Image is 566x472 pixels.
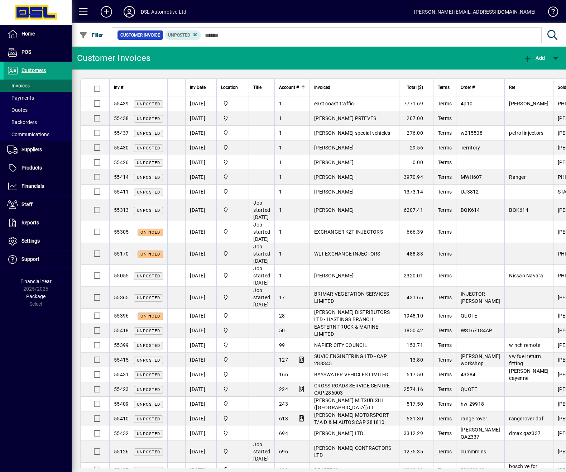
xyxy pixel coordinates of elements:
[461,416,487,421] span: range rover
[438,251,452,257] span: Terms
[185,155,216,170] td: [DATE]
[314,84,395,91] div: Invoiced
[4,177,72,195] a: Financials
[21,165,42,171] span: Products
[438,189,452,195] span: Terms
[279,130,282,136] span: 1
[399,287,433,309] td: 431.65
[185,309,216,323] td: [DATE]
[137,146,160,151] span: Unposted
[438,207,452,213] span: Terms
[279,189,282,195] span: 1
[114,101,129,106] span: 55439
[21,201,33,207] span: Staff
[509,368,548,381] span: [PERSON_NAME] cayenne
[114,130,129,136] span: 55437
[509,207,528,213] span: BQK614
[4,80,72,92] a: Invoices
[509,273,543,278] span: Nissan Navara
[114,251,129,257] span: 55170
[4,141,72,159] a: Suppliers
[438,416,452,421] span: Terms
[21,220,39,225] span: Reports
[137,208,160,213] span: Unposted
[77,29,105,42] button: Filter
[185,96,216,111] td: [DATE]
[137,417,160,421] span: Unposted
[461,84,500,91] div: Order #
[185,397,216,411] td: [DATE]
[438,313,452,319] span: Terms
[314,101,354,106] span: east coast traffic
[314,159,354,165] span: [PERSON_NAME]
[221,129,244,137] span: Central
[399,155,433,170] td: 0.00
[399,126,433,140] td: 276.00
[438,229,452,235] span: Terms
[21,147,42,152] span: Suppliers
[399,185,433,199] td: 1373.14
[114,328,129,333] span: 55418
[114,189,129,195] span: 55411
[438,130,452,136] span: Terms
[279,342,285,348] span: 99
[438,273,452,278] span: Terms
[279,174,282,180] span: 1
[461,101,473,106] span: 4p10
[137,161,160,165] span: Unposted
[118,5,141,18] button: Profile
[95,5,118,18] button: Add
[399,338,433,353] td: 153.71
[279,251,282,257] span: 1
[114,174,129,180] span: 55414
[279,386,288,392] span: 224
[221,84,244,91] div: Location
[221,415,244,423] span: Central
[221,356,244,364] span: Central
[279,357,288,363] span: 127
[221,371,244,378] span: Central
[185,185,216,199] td: [DATE]
[279,449,288,454] span: 696
[461,130,483,136] span: w215508
[314,115,376,121] span: [PERSON_NAME] PRTEVES
[185,353,216,367] td: [DATE]
[4,159,72,177] a: Products
[114,430,129,436] span: 55432
[438,342,452,348] span: Terms
[185,199,216,221] td: [DATE]
[7,83,30,89] span: Invoices
[461,189,479,195] span: UJ3812
[26,294,45,299] span: Package
[168,33,190,38] span: Unposted
[438,295,452,300] span: Terms
[461,291,500,304] span: INJECTOR [PERSON_NAME]
[185,382,216,397] td: [DATE]
[114,207,129,213] span: 55313
[438,357,452,363] span: Terms
[4,43,72,61] a: POS
[120,32,160,39] span: Customer Invoice
[221,206,244,214] span: Central
[221,188,244,196] span: Central
[461,353,500,366] span: [PERSON_NAME] workshop
[190,84,206,91] span: Inv Date
[314,291,389,304] span: BRIMAR VEGETATION SERVICES LIMITED
[438,115,452,121] span: Terms
[438,430,452,436] span: Terms
[461,84,475,91] span: Order #
[461,328,493,333] span: WS167184AP
[509,416,543,421] span: rangerover dpf
[137,432,160,436] span: Unposted
[185,126,216,140] td: [DATE]
[461,401,484,407] span: hw-29918
[4,92,72,104] a: Payments
[7,132,49,137] span: Communications
[279,328,285,333] span: 50
[314,324,379,337] span: EASTERN TRUCK & MARINE LIMITED
[185,441,216,463] td: [DATE]
[221,144,244,152] span: Central
[253,244,270,264] span: Job started [DATE]
[438,145,452,151] span: Terms
[279,273,282,278] span: 1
